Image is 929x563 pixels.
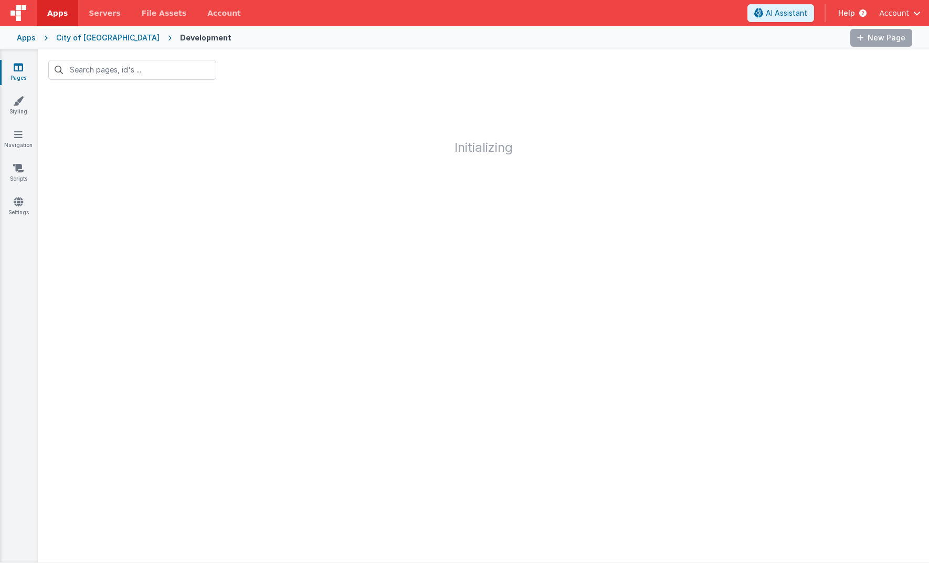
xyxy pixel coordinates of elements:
div: Apps [17,33,36,43]
span: File Assets [142,8,187,18]
input: Search pages, id's ... [48,60,216,80]
span: Help [838,8,855,18]
span: AI Assistant [766,8,807,18]
span: Apps [47,8,68,18]
button: AI Assistant [747,4,814,22]
h1: Initializing [38,90,929,154]
span: Account [879,8,909,18]
button: New Page [850,29,912,47]
span: Servers [89,8,120,18]
div: City of [GEOGRAPHIC_DATA] [56,33,160,43]
div: Development [180,33,231,43]
button: Account [879,8,921,18]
